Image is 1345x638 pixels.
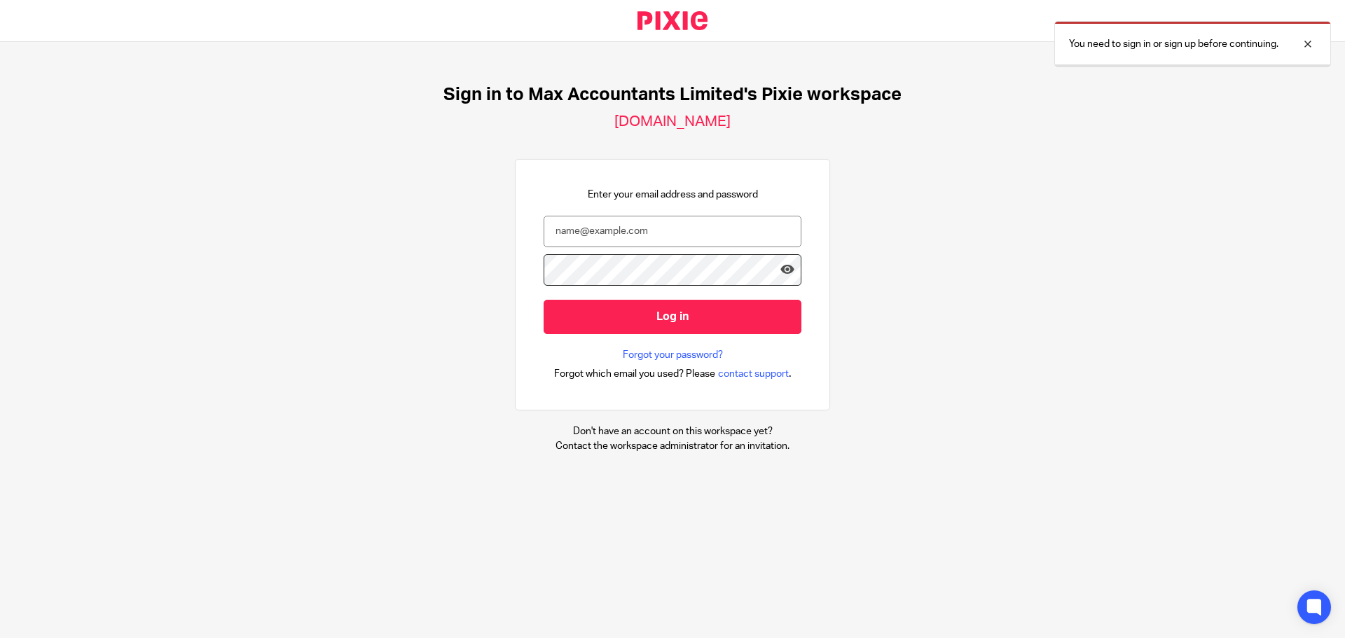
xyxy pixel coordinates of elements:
a: Forgot your password? [623,348,723,362]
div: . [554,366,792,382]
input: Log in [544,300,801,334]
span: Forgot which email you used? Please [554,367,715,381]
p: Don't have an account on this workspace yet? [556,424,789,438]
input: name@example.com [544,216,801,247]
h2: [DOMAIN_NAME] [614,113,731,131]
p: Contact the workspace administrator for an invitation. [556,439,789,453]
span: contact support [718,367,789,381]
h1: Sign in to Max Accountants Limited's Pixie workspace [443,84,902,106]
p: Enter your email address and password [588,188,758,202]
p: You need to sign in or sign up before continuing. [1069,37,1278,51]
